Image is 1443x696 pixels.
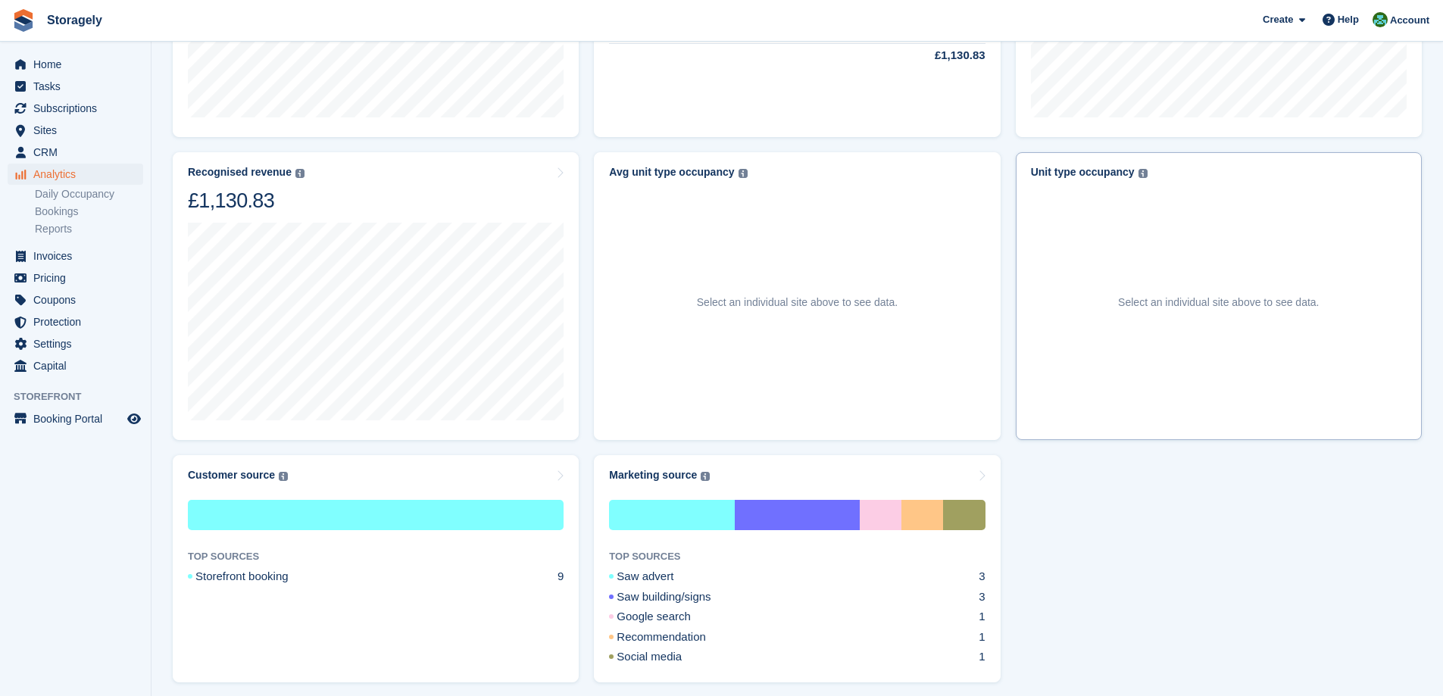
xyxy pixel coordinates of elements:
a: menu [8,54,143,75]
a: Reports [35,222,143,236]
div: 1 [979,608,985,626]
span: CRM [33,142,124,163]
a: menu [8,408,143,429]
div: 3 [979,568,985,585]
span: Sites [33,120,124,141]
div: Marketing source [609,469,697,482]
span: Coupons [33,289,124,311]
span: Protection [33,311,124,332]
span: Storefront [14,389,151,404]
span: Help [1338,12,1359,27]
div: 1 [979,629,985,646]
a: menu [8,120,143,141]
div: 9 [558,568,564,585]
div: Social media [609,648,718,666]
img: icon-info-grey-7440780725fd019a000dd9b08b2336e03edf1995a4989e88bcd33f0948082b44.svg [739,169,748,178]
span: Invoices [33,245,124,267]
div: Storefront booking [188,568,325,585]
a: menu [8,245,143,267]
span: Subscriptions [33,98,124,119]
a: menu [8,164,143,185]
span: Booking Portal [33,408,124,429]
div: Avg unit type occupancy [609,166,734,179]
img: stora-icon-8386f47178a22dfd0bd8f6a31ec36ba5ce8667c1dd55bd0f319d3a0aa187defe.svg [12,9,35,32]
span: Settings [33,333,124,354]
div: Saw advert [609,500,734,530]
div: 1 [979,648,985,666]
span: Create [1263,12,1293,27]
div: £1,130.83 [898,47,985,64]
a: Storagely [41,8,108,33]
img: icon-info-grey-7440780725fd019a000dd9b08b2336e03edf1995a4989e88bcd33f0948082b44.svg [701,472,710,481]
a: menu [8,142,143,163]
div: Recommendation [609,629,742,646]
img: icon-info-grey-7440780725fd019a000dd9b08b2336e03edf1995a4989e88bcd33f0948082b44.svg [279,472,288,481]
p: Select an individual site above to see data. [1118,295,1319,311]
div: Storefront booking [188,500,564,530]
a: Preview store [125,410,143,428]
p: Select an individual site above to see data. [697,295,898,311]
a: menu [8,98,143,119]
div: Google search [860,500,901,530]
span: Capital [33,355,124,376]
div: Customer source [188,469,275,482]
a: menu [8,333,143,354]
img: icon-info-grey-7440780725fd019a000dd9b08b2336e03edf1995a4989e88bcd33f0948082b44.svg [1138,169,1148,178]
img: Notifications [1373,12,1388,27]
div: £1,130.83 [188,188,305,214]
a: menu [8,311,143,332]
span: Home [33,54,124,75]
a: menu [8,76,143,97]
span: Analytics [33,164,124,185]
div: Saw advert [609,568,710,585]
div: Saw building/signs [735,500,860,530]
div: 3 [979,588,985,606]
a: Daily Occupancy [35,187,143,201]
a: menu [8,267,143,289]
div: Unit type occupancy [1031,166,1135,179]
div: TOP SOURCES [609,548,985,564]
a: Bookings [35,204,143,219]
div: Google search [609,608,727,626]
div: Recommendation [901,500,943,530]
a: menu [8,355,143,376]
img: icon-info-grey-7440780725fd019a000dd9b08b2336e03edf1995a4989e88bcd33f0948082b44.svg [295,169,305,178]
a: menu [8,289,143,311]
span: Tasks [33,76,124,97]
div: TOP SOURCES [188,548,564,564]
span: Account [1390,13,1429,28]
div: Recognised revenue [188,166,292,179]
div: Social media [943,500,985,530]
div: Saw building/signs [609,588,747,606]
span: Pricing [33,267,124,289]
